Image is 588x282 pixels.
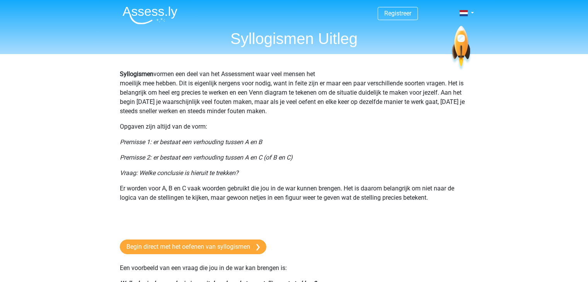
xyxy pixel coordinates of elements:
p: Er worden voor A, B en C vaak woorden gebruikt die jou in de war kunnen brengen. Het is daarom be... [120,184,469,202]
img: Assessly [123,6,177,24]
i: Premisse 2: er bestaat een verhouding tussen A en C (of B en C) [120,154,293,161]
img: spaceship.7d73109d6933.svg [450,26,472,71]
p: vormen een deel van het Assessment waar veel mensen het moeilijk mee hebben. Dit is eigenlijk ner... [120,70,469,116]
img: arrow-right.e5bd35279c78.svg [256,244,260,251]
p: Een voorbeeld van een vraag die jou in de war kan brengen is: [120,263,469,273]
i: Vraag: Welke conclusie is hieruit te trekken? [120,169,239,177]
a: Registreer [384,10,411,17]
a: Begin direct met het oefenen van syllogismen [120,240,266,254]
p: Opgaven zijn altijd van de vorm: [120,122,469,131]
b: Syllogismen [120,70,153,78]
h1: Syllogismen Uitleg [116,29,472,48]
i: Premisse 1: er bestaat een verhouding tussen A en B [120,138,262,146]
